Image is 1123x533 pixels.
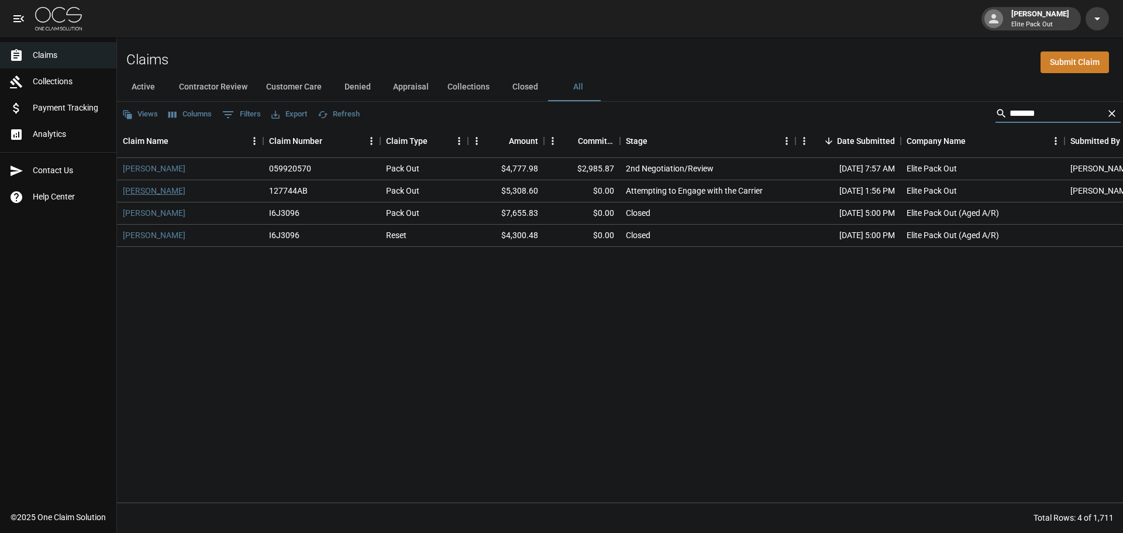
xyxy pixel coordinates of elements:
a: [PERSON_NAME] [123,207,185,219]
button: Menu [544,132,561,150]
div: Amount [509,125,538,157]
button: All [552,73,604,101]
button: Select columns [166,105,215,123]
button: Active [117,73,170,101]
button: Customer Care [257,73,331,101]
button: Menu [363,132,380,150]
div: Elite Pack Out [907,185,957,197]
div: 127744AB [269,185,308,197]
div: Committed Amount [544,125,620,157]
div: Elite Pack Out (Aged A/R) [907,207,999,219]
span: Contact Us [33,164,107,177]
a: Submit Claim [1041,51,1109,73]
div: $0.00 [544,202,620,225]
div: [DATE] 1:56 PM [795,180,901,202]
button: Menu [450,132,468,150]
h2: Claims [126,51,168,68]
div: Attempting to Engage with the Carrier [626,185,763,197]
div: © 2025 One Claim Solution [11,511,106,523]
button: Menu [795,132,813,150]
div: Claim Name [117,125,263,157]
div: $0.00 [544,180,620,202]
div: Reset [386,229,407,241]
div: I6J3096 [269,229,299,241]
button: Show filters [219,105,264,124]
div: $2,985.87 [544,158,620,180]
div: Closed [626,229,650,241]
div: Closed [626,207,650,219]
span: Help Center [33,191,107,203]
div: [DATE] 5:00 PM [795,202,901,225]
button: Sort [168,133,185,149]
button: Export [268,105,310,123]
button: Views [119,105,161,123]
div: Elite Pack Out (Aged A/R) [907,229,999,241]
div: Elite Pack Out [907,163,957,174]
button: Clear [1103,105,1121,122]
div: Claim Type [386,125,428,157]
div: Pack Out [386,163,419,174]
div: $7,655.83 [468,202,544,225]
div: Claim Type [380,125,468,157]
button: Sort [821,133,837,149]
div: [PERSON_NAME] [1007,8,1074,29]
div: Search [995,104,1121,125]
div: [DATE] 7:57 AM [795,158,901,180]
span: Analytics [33,128,107,140]
button: Sort [492,133,509,149]
div: Company Name [907,125,966,157]
button: Contractor Review [170,73,257,101]
div: $0.00 [544,225,620,247]
div: [DATE] 5:00 PM [795,225,901,247]
a: [PERSON_NAME] [123,229,185,241]
span: Payment Tracking [33,102,107,114]
div: 2nd Negotiation/Review [626,163,714,174]
div: Total Rows: 4 of 1,711 [1034,512,1114,524]
button: Sort [647,133,664,149]
a: [PERSON_NAME] [123,163,185,174]
div: Submitted By [1070,125,1120,157]
button: Menu [468,132,485,150]
div: dynamic tabs [117,73,1123,101]
div: Date Submitted [837,125,895,157]
a: [PERSON_NAME] [123,185,185,197]
button: Collections [438,73,499,101]
div: $5,308.60 [468,180,544,202]
button: Sort [966,133,982,149]
div: Claim Number [269,125,322,157]
div: Claim Number [263,125,380,157]
img: ocs-logo-white-transparent.png [35,7,82,30]
div: 059920570 [269,163,311,174]
button: Menu [778,132,795,150]
span: Collections [33,75,107,88]
div: Pack Out [386,185,419,197]
button: open drawer [7,7,30,30]
button: Sort [322,133,339,149]
button: Closed [499,73,552,101]
div: Stage [620,125,795,157]
button: Menu [1047,132,1065,150]
div: $4,300.48 [468,225,544,247]
span: Claims [33,49,107,61]
button: Sort [561,133,578,149]
button: Appraisal [384,73,438,101]
button: Refresh [315,105,363,123]
div: Company Name [901,125,1065,157]
div: Pack Out [386,207,419,219]
div: Date Submitted [795,125,901,157]
div: Committed Amount [578,125,614,157]
button: Menu [246,132,263,150]
p: Elite Pack Out [1011,20,1069,30]
button: Sort [428,133,444,149]
button: Denied [331,73,384,101]
div: $4,777.98 [468,158,544,180]
div: Claim Name [123,125,168,157]
div: I6J3096 [269,207,299,219]
div: Amount [468,125,544,157]
div: Stage [626,125,647,157]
